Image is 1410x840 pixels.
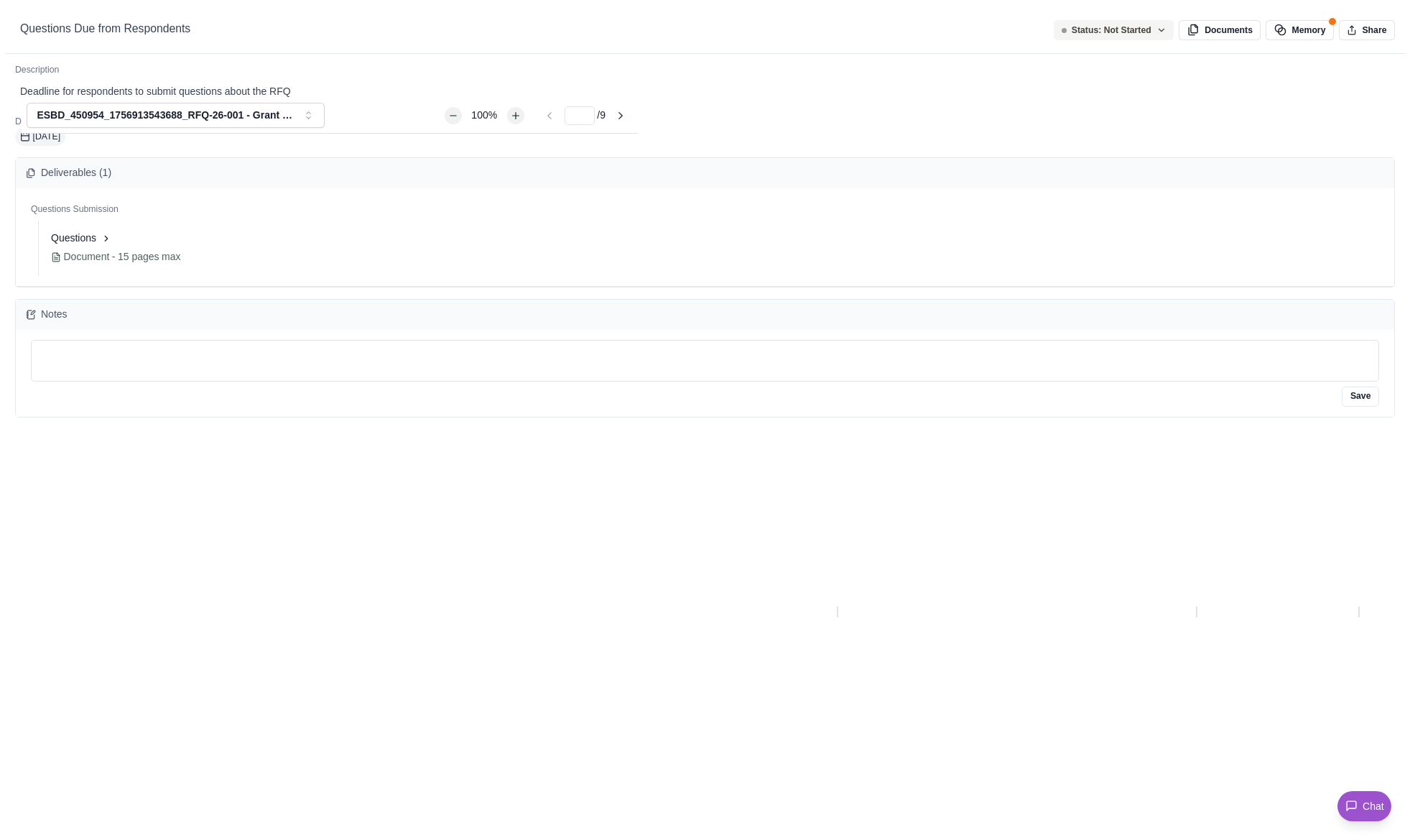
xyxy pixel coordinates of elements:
[537,107,562,124] button: Go to previous page
[15,64,1395,77] p: Description
[41,165,111,180] span: Deliverables ( 1 )
[608,107,633,124] button: Go to next page
[20,131,60,144] span: [DATE]
[41,307,68,322] span: Notes
[1363,799,1384,814] span: Chat
[1342,387,1379,407] button: Save
[20,20,1378,38] div: Questions Due from Respondents
[15,128,65,146] button: [DATE]
[15,116,704,129] p: Due Date
[64,249,110,264] span: Document
[51,231,96,246] p: Questions
[37,109,297,121] div: ESBD_450954_1756913543688_RFQ-26-001 - Grant Compliance Monitoring Services (2).pdf
[162,249,180,264] span: max
[597,108,606,123] span: / 9
[112,249,116,264] span: -
[507,107,524,124] button: Zoom in
[31,198,1379,221] p: Questions Submission
[118,249,159,264] span: 15 pages
[20,84,1390,99] div: Deadline for respondents to submit questions about the RFQ
[445,107,462,124] button: Zoom out
[464,108,504,123] div: 100%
